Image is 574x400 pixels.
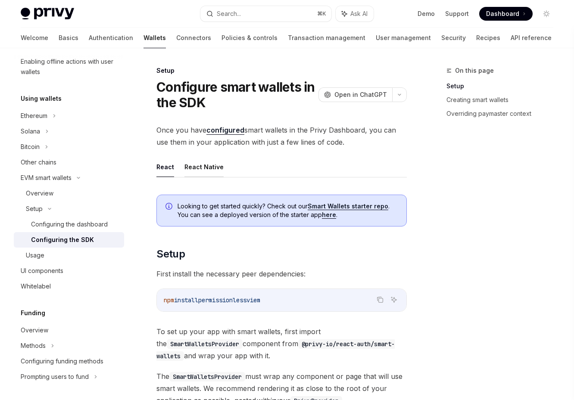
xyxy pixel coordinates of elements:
div: Configuring the dashboard [31,219,108,229]
a: Dashboard [479,7,533,21]
a: Wallets [143,28,166,48]
div: Whitelabel [21,281,51,291]
button: Search...⌘K [200,6,331,22]
div: Overview [21,325,48,335]
div: Other chains [21,157,56,167]
div: Prompting users to fund [21,372,89,382]
span: On this page [455,65,494,76]
a: Connectors [176,28,211,48]
div: EVM smart wallets [21,173,72,183]
a: Usage [14,248,124,263]
div: Configuring the SDK [31,235,94,245]
div: Usage [26,250,44,260]
span: viem [246,296,260,304]
span: Open in ChatGPT [334,90,387,99]
a: Configuring the dashboard [14,217,124,232]
svg: Info [165,203,174,211]
span: npm [164,296,174,304]
a: User management [376,28,431,48]
span: permissionless [198,296,246,304]
a: Creating smart wallets [446,93,560,107]
div: Setup [156,66,407,75]
img: light logo [21,8,74,20]
a: Overview [14,322,124,338]
span: Looking to get started quickly? Check out our . You can see a deployed version of the starter app . [178,202,398,219]
span: Once you have smart wallets in the Privy Dashboard, you can use them in your application with jus... [156,124,407,148]
a: Enabling offline actions with user wallets [14,54,124,80]
div: Search... [217,9,241,19]
span: To set up your app with smart wallets, first import the component from and wrap your app with it. [156,326,407,362]
a: Support [445,9,469,18]
div: UI components [21,266,63,276]
button: Ask AI [336,6,374,22]
a: Recipes [476,28,500,48]
div: Ethereum [21,111,47,121]
span: Ask AI [350,9,368,18]
div: Bitcoin [21,142,40,152]
div: Configuring funding methods [21,356,103,366]
button: React [156,157,174,177]
a: Overriding paymaster context [446,107,560,121]
a: Whitelabel [14,279,124,294]
a: Welcome [21,28,48,48]
button: Toggle dark mode [540,7,553,21]
a: Demo [418,9,435,18]
button: Ask AI [388,294,399,305]
a: Authentication [89,28,133,48]
a: Policies & controls [221,28,278,48]
h5: Using wallets [21,93,62,104]
a: Basics [59,28,78,48]
button: Open in ChatGPT [318,87,392,102]
a: Configuring the SDK [14,232,124,248]
a: Other chains [14,155,124,170]
a: Smart Wallets starter repo [308,202,388,210]
h5: Funding [21,308,45,318]
a: UI components [14,263,124,279]
a: Configuring funding methods [14,353,124,369]
a: API reference [511,28,552,48]
a: Overview [14,186,124,201]
button: Copy the contents from the code block [374,294,386,305]
a: here [322,211,336,219]
span: ⌘ K [317,10,326,17]
div: Enabling offline actions with user wallets [21,56,119,77]
h1: Configure smart wallets in the SDK [156,79,315,110]
div: Overview [26,188,53,198]
a: configured [206,126,244,135]
div: Setup [26,204,43,214]
a: Setup [446,79,560,93]
a: Transaction management [288,28,365,48]
a: Security [441,28,466,48]
code: SmartWalletsProvider [167,339,243,349]
span: First install the necessary peer dependencies: [156,268,407,280]
span: Dashboard [486,9,519,18]
div: Methods [21,341,46,351]
button: React Native [184,157,224,177]
span: Setup [156,247,185,261]
span: install [174,296,198,304]
div: Solana [21,126,40,136]
code: SmartWalletsProvider [169,372,245,381]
